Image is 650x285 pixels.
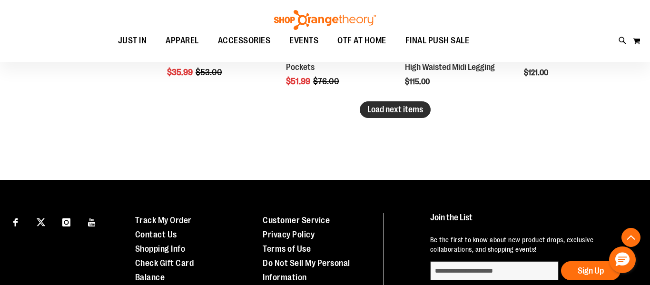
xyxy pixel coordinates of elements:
a: Do Not Sell My Personal Information [263,258,350,282]
a: JUST IN [108,30,157,52]
span: $115.00 [405,78,431,86]
span: EVENTS [289,30,318,51]
p: Be the first to know about new product drops, exclusive collaborations, and shopping events! [430,235,632,254]
a: Visit our Youtube page [84,213,100,230]
a: Visit our Instagram page [58,213,75,230]
span: $53.00 [196,68,224,77]
span: $51.99 [286,77,312,86]
a: Track My Order [135,216,192,225]
input: enter email [430,261,559,280]
a: Check Gift Card Balance [135,258,194,282]
a: Beyond Yoga Women's Spacedye At Your Leisure High Waisted Midi Legging [405,43,495,72]
a: Customer Service [263,216,330,225]
a: EVENTS [280,30,328,52]
a: Visit our Facebook page [7,213,24,230]
a: Contact Us [135,230,177,239]
span: $35.99 [167,68,194,77]
button: Back To Top [621,228,640,247]
span: Load next items [367,105,423,114]
span: ACCESSORIES [218,30,271,51]
a: Nike Firm-Support High-Waisted 8" Biker Shorts with Pockets [286,43,385,72]
h4: Join the List [430,213,632,231]
span: $76.00 [313,77,341,86]
a: Privacy Policy [263,230,315,239]
button: Sign Up [561,261,620,280]
button: Load next items [360,101,431,118]
span: JUST IN [118,30,147,51]
img: Shop Orangetheory [273,10,377,30]
a: FINAL PUSH SALE [396,30,479,52]
a: ACCESSORIES [208,30,280,52]
a: OTF AT HOME [328,30,396,52]
span: Sign Up [578,266,604,275]
button: Hello, have a question? Let’s chat. [609,246,636,273]
img: Twitter [37,218,45,226]
a: Terms of Use [263,244,311,254]
span: $121.00 [524,69,550,77]
span: OTF AT HOME [337,30,386,51]
a: APPAREL [156,30,208,51]
a: Shopping Info [135,244,186,254]
a: Beyond Yoga Women's Spacedye Spin Out Legging [524,43,618,62]
a: Visit our X page [33,213,49,230]
span: FINAL PUSH SALE [405,30,470,51]
a: Nike Women's Mid-Rise 7" Biker Shorts [167,43,255,62]
span: APPAREL [166,30,199,51]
